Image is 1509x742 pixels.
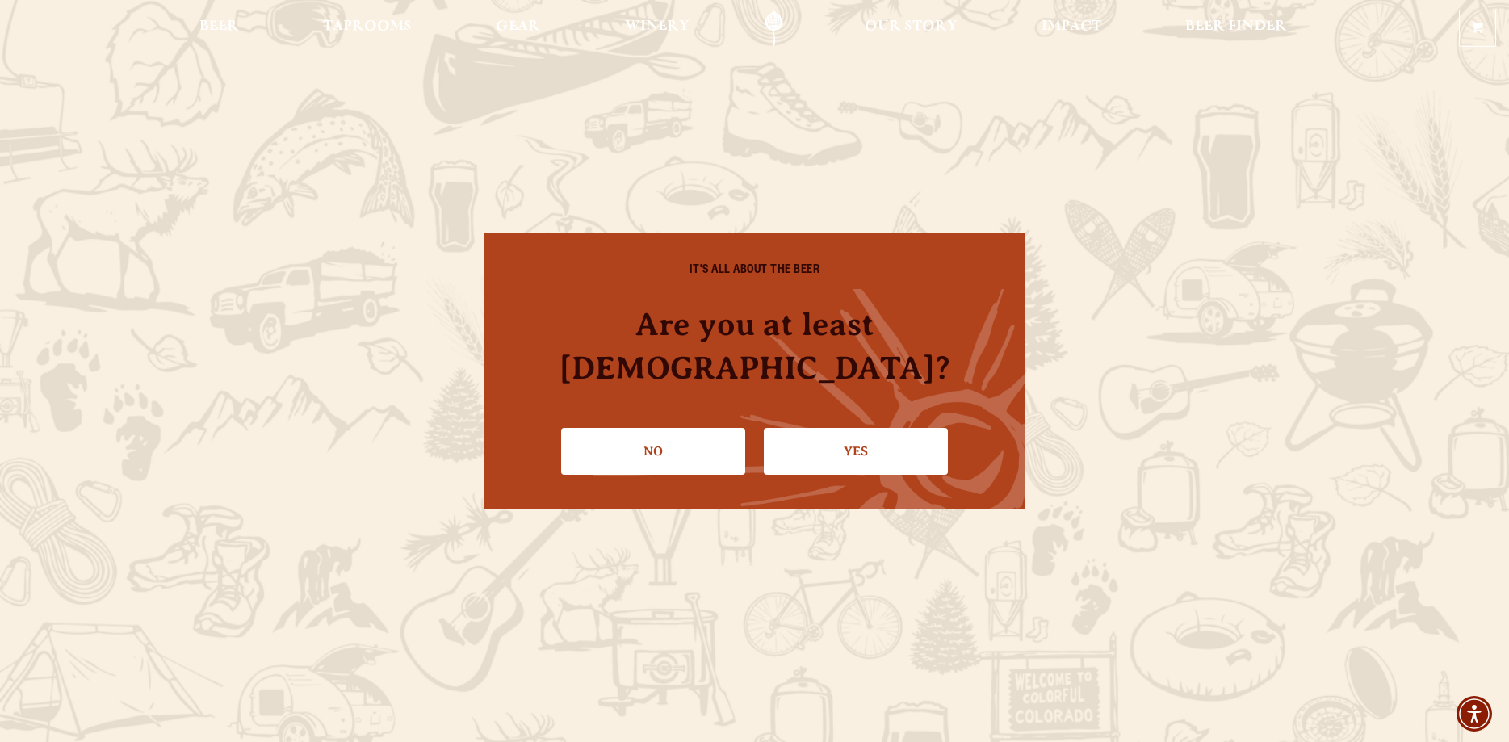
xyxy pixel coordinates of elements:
[1457,696,1492,732] div: Accessibility Menu
[496,20,540,33] span: Gear
[1042,20,1101,33] span: Impact
[517,265,993,279] h6: IT'S ALL ABOUT THE BEER
[614,10,700,47] a: Winery
[854,10,968,47] a: Our Story
[189,10,249,47] a: Beer
[561,428,745,475] a: No
[312,10,422,47] a: Taprooms
[764,428,948,475] a: Confirm I'm 21 or older
[485,10,551,47] a: Gear
[199,20,239,33] span: Beer
[517,303,993,388] h4: Are you at least [DEMOGRAPHIC_DATA]?
[744,10,804,47] a: Odell Home
[1175,10,1297,47] a: Beer Finder
[1185,20,1287,33] span: Beer Finder
[865,20,958,33] span: Our Story
[323,20,412,33] span: Taprooms
[625,20,690,33] span: Winery
[1031,10,1112,47] a: Impact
